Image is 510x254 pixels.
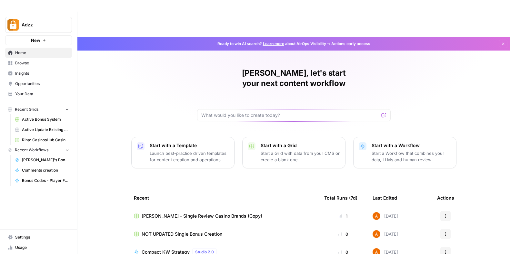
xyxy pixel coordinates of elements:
[217,41,326,47] span: Ready to win AI search? about AirOps Visibility
[324,189,357,207] div: Total Runs (7d)
[15,107,38,112] span: Recent Grids
[131,137,235,168] button: Start with a TemplateLaunch best-practice driven templates for content creation and operations
[12,135,72,145] a: Rina: CasinosHub Casino Reviews
[353,137,456,168] button: Start with a WorkflowStart a Workflow that combines your data, LLMs and human review
[22,127,69,133] span: Active Update Existing Post
[22,178,69,183] span: Bonus Codes - Player Focused
[373,230,398,238] div: [DATE]
[5,242,72,253] a: Usage
[242,137,345,168] button: Start with a GridStart a Grid with data from your CMS or create a blank one
[22,117,69,122] span: Active Bonus System
[373,212,380,220] img: 1uqwqwywk0hvkeqipwlzjk5gjbnq
[15,147,48,153] span: Recent Workflows
[15,91,69,97] span: Your Data
[5,35,72,45] button: New
[5,48,72,58] a: Home
[324,213,362,219] div: 1
[15,60,69,66] span: Browse
[372,142,451,149] p: Start with a Workflow
[15,50,69,56] span: Home
[31,37,40,43] span: New
[197,68,391,89] h1: [PERSON_NAME], let's start your next content workflow
[142,213,262,219] span: [PERSON_NAME] - Single Review Casino Brands (Copy)
[437,189,454,207] div: Actions
[150,150,229,163] p: Launch best-practice driven templates for content creation and operations
[22,137,69,143] span: Rina: CasinosHub Casino Reviews
[150,142,229,149] p: Start with a Template
[15,71,69,76] span: Insights
[134,213,314,219] a: [PERSON_NAME] - Single Review Casino Brands (Copy)
[12,165,72,175] a: Comments creation
[261,142,340,149] p: Start with a Grid
[5,105,72,114] button: Recent Grids
[5,89,72,99] a: Your Data
[324,231,362,237] div: 0
[15,245,69,250] span: Usage
[134,189,314,207] div: Recent
[201,112,379,118] input: What would you like to create today?
[5,79,72,89] a: Opportunities
[22,157,69,163] span: [PERSON_NAME]'s Bonus Text Creation [PERSON_NAME]
[142,231,222,237] span: NOT UPDATED Single Bonus Creation
[372,150,451,163] p: Start a Workflow that combines your data, LLMs and human review
[15,81,69,87] span: Opportunities
[331,41,370,47] span: Actions early access
[12,114,72,125] a: Active Bonus System
[5,68,72,79] a: Insights
[12,155,72,165] a: [PERSON_NAME]'s Bonus Text Creation [PERSON_NAME]
[15,234,69,240] span: Settings
[373,212,398,220] div: [DATE]
[5,232,72,242] a: Settings
[261,150,340,163] p: Start a Grid with data from your CMS or create a blank one
[22,167,69,173] span: Comments creation
[5,58,72,68] a: Browse
[373,230,380,238] img: 1uqwqwywk0hvkeqipwlzjk5gjbnq
[12,175,72,186] a: Bonus Codes - Player Focused
[5,145,72,155] button: Recent Workflows
[134,231,314,237] a: NOT UPDATED Single Bonus Creation
[12,125,72,135] a: Active Update Existing Post
[263,41,284,46] a: Learn more
[373,189,397,207] div: Last Edited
